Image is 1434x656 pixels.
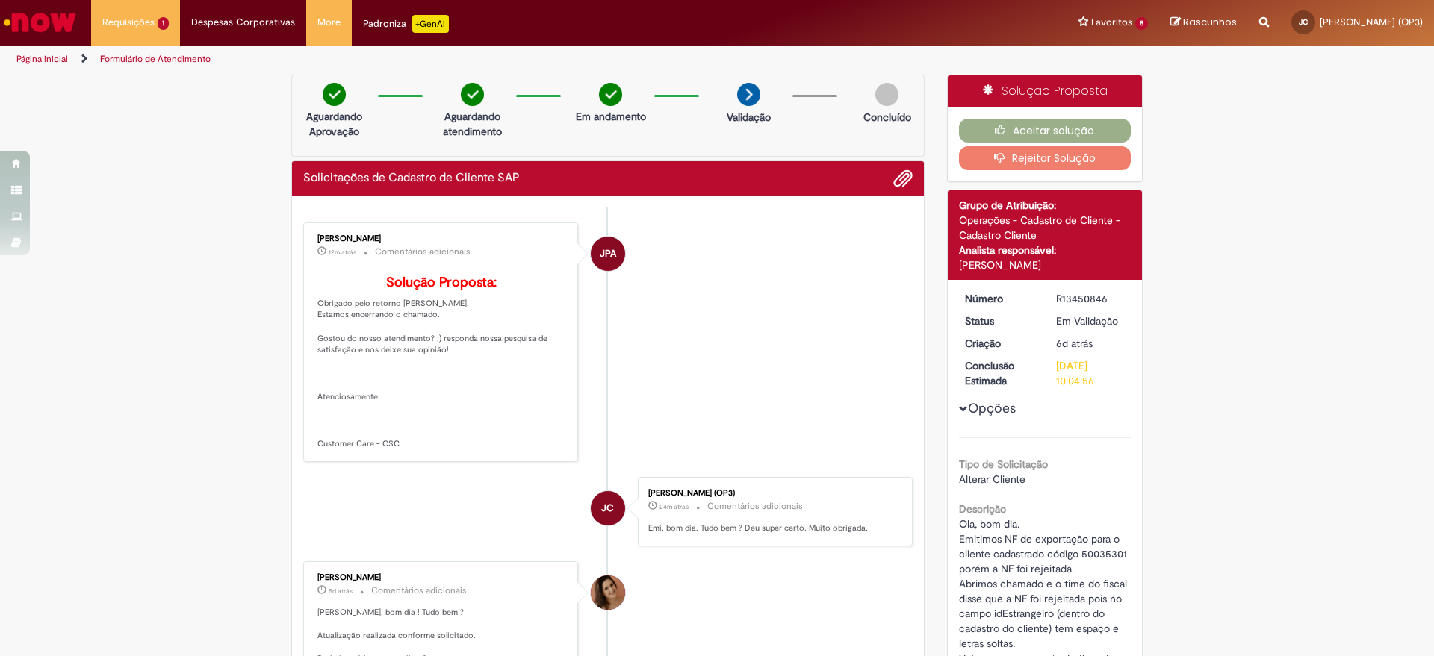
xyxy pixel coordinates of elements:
[954,313,1046,328] dt: Status
[576,109,646,124] p: Em andamento
[1170,16,1237,30] a: Rascunhos
[436,109,509,139] p: Aguardando atendimento
[386,274,497,291] b: Solução Proposta:
[298,109,370,139] p: Aguardando Aprovação
[737,83,760,106] img: arrow-next.png
[1056,291,1126,306] div: R13450846
[1320,16,1423,28] span: [PERSON_NAME] (OP3)
[959,502,1006,516] b: Descrição
[317,234,566,243] div: [PERSON_NAME]
[959,457,1048,471] b: Tipo de Solicitação
[329,587,353,596] span: 5d atrás
[591,575,625,610] div: Emiliane Dias De Souza
[875,83,898,106] img: img-circle-grey.png
[412,15,449,33] p: +GenAi
[371,584,467,597] small: Comentários adicionais
[954,358,1046,388] dt: Conclusão Estimada
[1299,17,1308,27] span: JC
[959,472,1025,486] span: Alterar Cliente
[659,502,689,511] span: 24m atrás
[375,246,471,258] small: Comentários adicionais
[1056,358,1126,388] div: [DATE] 10:04:56
[659,502,689,511] time: 01/09/2025 09:04:56
[954,291,1046,306] dt: Número
[591,237,625,271] div: Joao Pedro Alves Pereira
[959,213,1132,243] div: Operações - Cadastro de Cliente - Cadastro Cliente
[599,83,622,106] img: check-circle-green.png
[601,490,614,526] span: JC
[959,146,1132,170] button: Rejeitar Solução
[648,522,897,534] p: Emi, bom dia. Tudo bem ? Deu super certo. Muito obrigada.
[191,15,295,30] span: Despesas Corporativas
[329,587,353,596] time: 28/08/2025 08:10:11
[893,169,913,188] button: Adicionar anexos
[591,491,625,525] div: Juliana Mara Benetti Ciampi (OP3)
[959,198,1132,213] div: Grupo de Atribuição:
[1,7,78,37] img: ServiceNow
[600,236,616,272] span: JPA
[959,119,1132,143] button: Aceitar solução
[102,15,155,30] span: Requisições
[648,489,897,498] div: [PERSON_NAME] (OP3)
[959,243,1132,257] div: Analista responsável:
[317,275,566,450] p: Obrigado pelo retorno [PERSON_NAME]. Estamos encerrando o chamado. Gostou do nosso atendimento? :...
[16,53,68,65] a: Página inicial
[863,110,911,125] p: Concluído
[954,336,1046,351] dt: Criação
[329,248,356,257] span: 12m atrás
[363,15,449,33] div: Padroniza
[11,46,945,73] ul: Trilhas de página
[1056,337,1093,350] time: 27/08/2025 08:57:01
[948,75,1143,107] div: Solução Proposta
[1056,336,1126,351] div: 27/08/2025 08:57:01
[1091,15,1132,30] span: Favoritos
[323,83,346,106] img: check-circle-green.png
[158,17,169,30] span: 1
[1056,337,1093,350] span: 6d atrás
[1135,17,1148,30] span: 8
[461,83,484,106] img: check-circle-green.png
[1056,313,1126,328] div: Em Validação
[707,500,803,513] small: Comentários adicionais
[100,53,211,65] a: Formulário de Atendimento
[1183,15,1237,29] span: Rascunhos
[317,573,566,582] div: [PERSON_NAME]
[303,172,520,185] h2: Solicitações de Cadastro de Cliente SAP Histórico de tíquete
[317,15,341,30] span: More
[329,248,356,257] time: 01/09/2025 09:17:00
[727,110,771,125] p: Validação
[959,257,1132,272] div: [PERSON_NAME]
